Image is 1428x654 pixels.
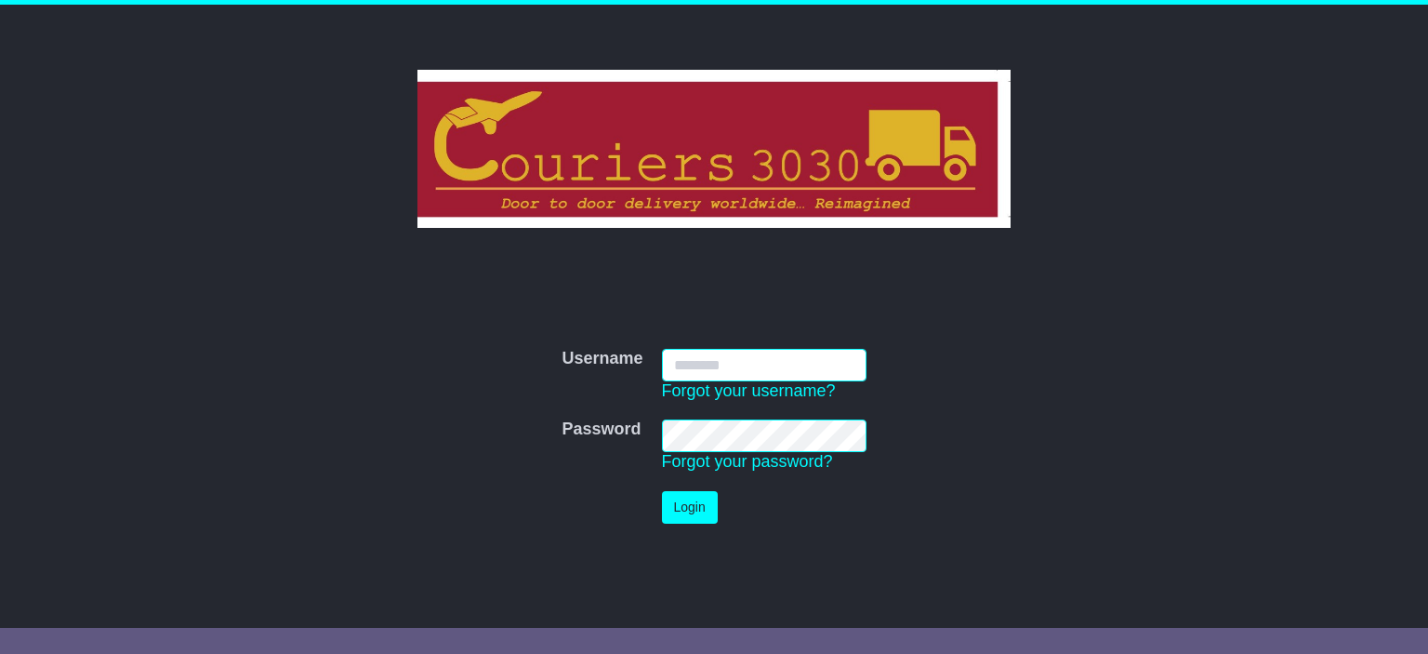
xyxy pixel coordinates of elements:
button: Login [662,491,718,524]
a: Forgot your username? [662,381,836,400]
label: Password [562,420,641,440]
label: Username [562,349,642,369]
img: Couriers 3030 [417,70,1011,228]
a: Forgot your password? [662,452,833,471]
